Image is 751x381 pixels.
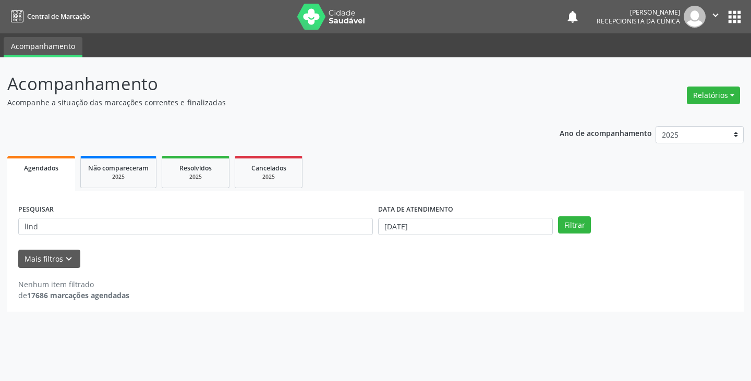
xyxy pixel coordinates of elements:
[378,202,453,218] label: DATA DE ATENDIMENTO
[7,97,523,108] p: Acompanhe a situação das marcações correntes e finalizadas
[597,8,680,17] div: [PERSON_NAME]
[27,290,129,300] strong: 17686 marcações agendadas
[558,216,591,234] button: Filtrar
[4,37,82,57] a: Acompanhamento
[710,9,721,21] i: 
[18,218,373,236] input: Nome, CNS
[88,173,149,181] div: 2025
[687,87,740,104] button: Relatórios
[706,6,725,28] button: 
[63,253,75,265] i: keyboard_arrow_down
[243,173,295,181] div: 2025
[88,164,149,173] span: Não compareceram
[378,218,553,236] input: Selecione um intervalo
[24,164,58,173] span: Agendados
[27,12,90,21] span: Central de Marcação
[7,71,523,97] p: Acompanhamento
[18,290,129,301] div: de
[565,9,580,24] button: notifications
[18,250,80,268] button: Mais filtroskeyboard_arrow_down
[597,17,680,26] span: Recepcionista da clínica
[560,126,652,139] p: Ano de acompanhamento
[179,164,212,173] span: Resolvidos
[169,173,222,181] div: 2025
[7,8,90,25] a: Central de Marcação
[251,164,286,173] span: Cancelados
[725,8,744,26] button: apps
[18,202,54,218] label: PESQUISAR
[18,279,129,290] div: Nenhum item filtrado
[684,6,706,28] img: img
